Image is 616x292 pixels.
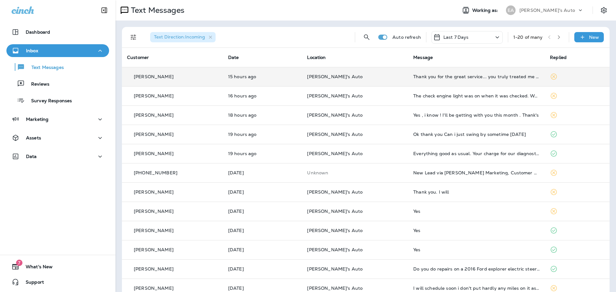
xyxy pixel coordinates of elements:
div: Do you do repairs on a 2016 Ford explorer electric steering assist? Seems the power steering is i... [413,266,540,271]
p: Oct 1, 2025 05:40 PM [228,74,297,79]
p: [PERSON_NAME] [134,132,174,137]
p: Oct 1, 2025 02:54 PM [228,113,297,118]
p: [PERSON_NAME] [134,113,174,118]
p: This customer does not have a last location and the phone number they messaged is not assigned to... [307,170,403,175]
button: Search Messages [360,31,373,44]
p: Inbox [26,48,38,53]
span: Date [228,54,239,60]
button: Support [6,276,109,288]
div: Yes , i know ! I'll be getting with you this month . Thank's [413,113,540,118]
span: [PERSON_NAME]'s Auto [307,266,363,272]
span: [PERSON_NAME]'s Auto [307,131,363,137]
p: [PHONE_NUMBER] [134,170,177,175]
p: Text Messages [25,65,64,71]
p: New [589,35,599,40]
button: Inbox [6,44,109,57]
span: [PERSON_NAME]'s Auto [307,208,363,214]
span: Location [307,54,326,60]
p: Marketing [26,117,48,122]
p: [PERSON_NAME] [134,286,174,291]
p: Sep 28, 2025 12:01 PM [228,228,297,233]
div: Yes [413,228,540,233]
span: What's New [19,264,53,272]
p: Oct 1, 2025 01:18 PM [228,151,297,156]
span: [PERSON_NAME]'s Auto [307,74,363,79]
p: Oct 1, 2025 02:00 PM [228,132,297,137]
p: [PERSON_NAME] [134,266,174,271]
button: 7What's New [6,260,109,273]
p: Assets [26,135,41,140]
div: I will schedule soon i don't put hardly any miles on it as I drive my vehicle only on the weekend... [413,286,540,291]
button: Marketing [6,113,109,126]
button: Settings [598,4,610,16]
button: Data [6,150,109,163]
button: Reviews [6,77,109,90]
span: [PERSON_NAME]'s Auto [307,247,363,253]
p: [PERSON_NAME]'s Auto [519,8,575,13]
span: 7 [16,260,22,266]
p: Data [26,154,37,159]
p: Last 7 Days [443,35,469,40]
span: Support [19,279,44,287]
span: [PERSON_NAME]'s Auto [307,112,363,118]
button: Filters [127,31,140,44]
span: [PERSON_NAME]'s Auto [307,93,363,99]
p: Sep 28, 2025 11:17 AM [228,247,297,252]
div: Thank you for the great service... you truly treated me well..... also please thank Kylie for her... [413,74,540,79]
p: Sep 28, 2025 03:27 PM [228,209,297,214]
p: Sep 27, 2025 11:27 AM [228,286,297,291]
span: [PERSON_NAME]'s Auto [307,189,363,195]
button: Text Messages [6,60,109,74]
p: Dashboard [26,29,50,35]
p: [PERSON_NAME] [134,209,174,214]
div: 1 - 20 of many [513,35,543,40]
span: Working as: [472,8,500,13]
span: Message [413,54,433,60]
span: Text Direction : Incoming [154,34,205,40]
p: [PERSON_NAME] [134,151,174,156]
div: Text Direction:Incoming [150,32,216,42]
div: Yes [413,247,540,252]
p: [PERSON_NAME] [134,189,174,195]
span: Customer [127,54,149,60]
div: Everything good as usual. Your charge for our diagnostic service was very reasonable-can't thank ... [413,151,540,156]
p: Auto refresh [392,35,421,40]
div: Ok thank you Can i just swing by sometime tomorrow [413,132,540,137]
p: [PERSON_NAME] [134,247,174,252]
button: Assets [6,131,109,144]
p: [PERSON_NAME] [134,228,174,233]
p: Survey Responses [25,98,72,104]
p: [PERSON_NAME] [134,74,174,79]
div: Thank you. I will [413,189,540,195]
button: Survey Responses [6,94,109,107]
p: Sep 30, 2025 11:38 AM [228,189,297,195]
p: Oct 1, 2025 04:53 PM [228,93,297,98]
span: [PERSON_NAME]'s Auto [307,285,363,291]
div: Yes [413,209,540,214]
p: Text Messages [128,5,184,15]
p: Sep 30, 2025 12:46 PM [228,170,297,175]
div: New Lead via Merrick Marketing, Customer Name: Todd M., Contact info: 5133798236, Job Info: Timin... [413,170,540,175]
p: Sep 27, 2025 09:22 PM [228,266,297,271]
p: Reviews [25,81,49,88]
span: [PERSON_NAME]'s Auto [307,151,363,156]
div: The check engine light was on when it was checked. We were told there was no reason for it to be ... [413,93,540,98]
span: Replied [550,54,567,60]
button: Dashboard [6,26,109,38]
p: [PERSON_NAME] [134,93,174,98]
span: [PERSON_NAME]'s Auto [307,228,363,233]
div: EA [506,5,516,15]
button: Collapse Sidebar [95,4,113,17]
